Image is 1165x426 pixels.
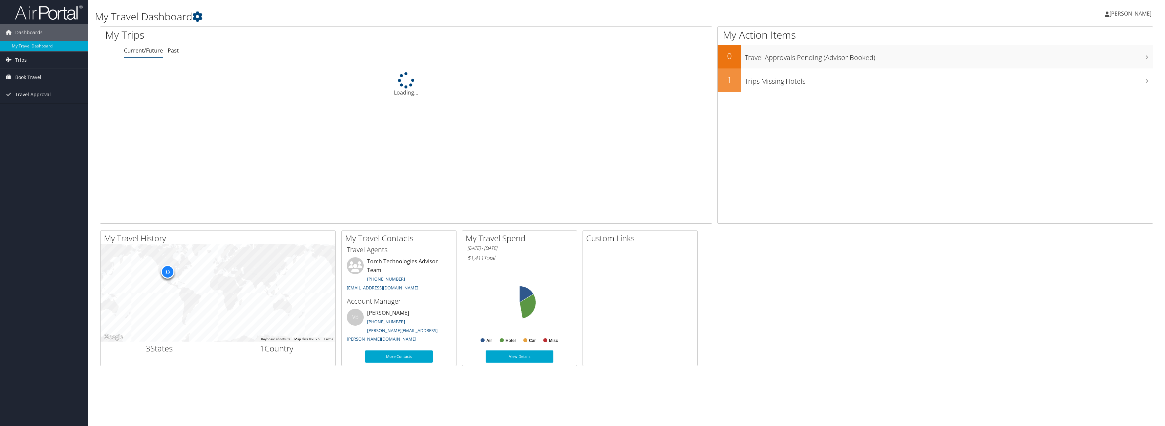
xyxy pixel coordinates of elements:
div: Loading... [100,72,712,97]
button: Keyboard shortcuts [261,337,290,342]
h2: My Travel Spend [466,232,577,244]
a: Open this area in Google Maps (opens a new window) [102,333,125,342]
span: [PERSON_NAME] [1109,10,1151,17]
h3: Account Manager [347,297,451,306]
span: Trips [15,52,27,68]
a: More Contacts [365,350,433,363]
div: VB [347,309,364,326]
span: 1 [260,343,264,354]
h2: 0 [718,50,741,62]
span: 3 [146,343,150,354]
li: Torch Technologies Advisor Team [343,257,454,293]
img: airportal-logo.png [15,4,83,20]
a: Current/Future [124,47,163,54]
a: [PERSON_NAME] [1105,3,1158,24]
h6: [DATE] - [DATE] [467,245,572,251]
text: Hotel [506,338,516,343]
h3: Travel Approvals Pending (Advisor Booked) [745,49,1153,62]
h1: My Action Items [718,28,1153,42]
text: Misc [549,338,558,343]
a: [PERSON_NAME][EMAIL_ADDRESS][PERSON_NAME][DOMAIN_NAME] [347,327,438,342]
h3: Trips Missing Hotels [745,73,1153,86]
h1: My Trips [105,28,452,42]
h2: 1 [718,74,741,85]
a: [EMAIL_ADDRESS][DOMAIN_NAME] [347,285,418,291]
h2: Custom Links [586,232,697,244]
li: [PERSON_NAME] [343,309,454,345]
span: Travel Approval [15,86,51,103]
img: Google [102,333,125,342]
span: Map data ©2025 [294,337,320,341]
h3: Travel Agents [347,245,451,255]
a: 1Trips Missing Hotels [718,68,1153,92]
div: 13 [161,265,174,279]
text: Air [486,338,492,343]
h2: My Travel Contacts [345,232,456,244]
h2: Country [223,343,331,354]
a: Terms (opens in new tab) [324,337,333,341]
span: $1,411 [467,254,484,262]
h2: States [106,343,213,354]
h6: Total [467,254,572,262]
h2: My Travel History [104,232,335,244]
a: [PHONE_NUMBER] [367,319,405,325]
text: Car [529,338,536,343]
a: [PHONE_NUMBER] [367,276,405,282]
h1: My Travel Dashboard [95,9,804,24]
a: View Details [486,350,553,363]
span: Book Travel [15,69,41,86]
span: Dashboards [15,24,43,41]
a: Past [168,47,179,54]
a: 0Travel Approvals Pending (Advisor Booked) [718,45,1153,68]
